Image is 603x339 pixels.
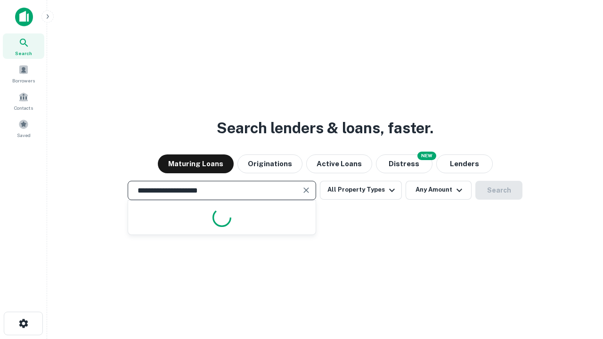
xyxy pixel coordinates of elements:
img: capitalize-icon.png [15,8,33,26]
h3: Search lenders & loans, faster. [217,117,433,139]
button: Active Loans [306,154,372,173]
span: Search [15,49,32,57]
a: Search [3,33,44,59]
button: Any Amount [406,181,472,200]
span: Borrowers [12,77,35,84]
button: Clear [300,184,313,197]
iframe: Chat Widget [556,264,603,309]
button: All Property Types [320,181,402,200]
span: Contacts [14,104,33,112]
a: Borrowers [3,61,44,86]
a: Contacts [3,88,44,113]
span: Saved [17,131,31,139]
button: Search distressed loans with lien and other non-mortgage details. [376,154,432,173]
a: Saved [3,115,44,141]
button: Originations [237,154,302,173]
button: Maturing Loans [158,154,234,173]
button: Lenders [436,154,493,173]
div: NEW [417,152,436,160]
